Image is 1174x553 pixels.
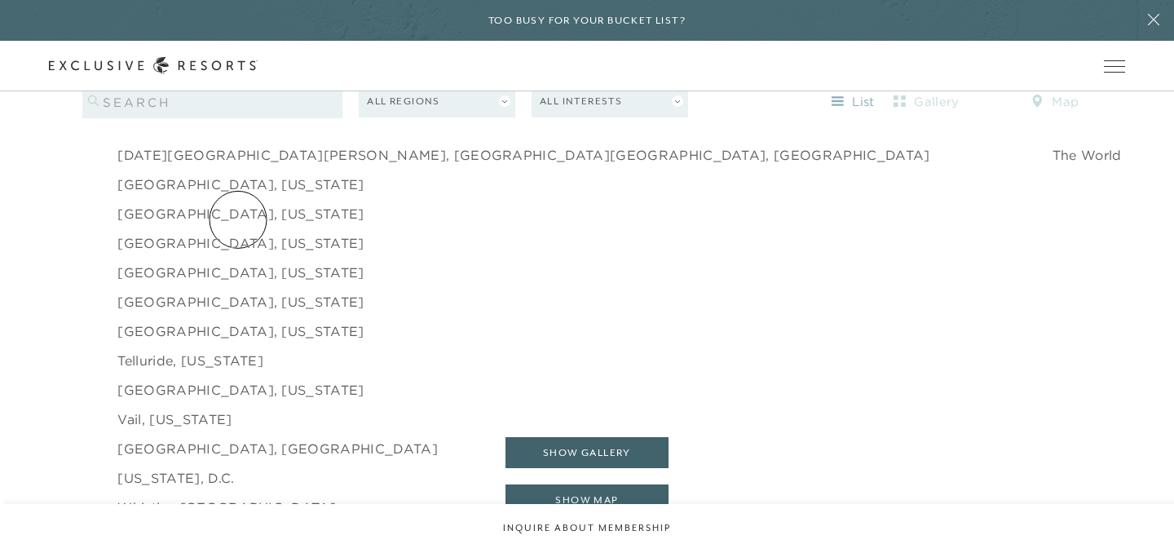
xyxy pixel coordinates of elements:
[532,86,688,117] button: All Interests
[359,86,515,117] button: All Regions
[117,380,364,400] a: [GEOGRAPHIC_DATA], [US_STATE]
[82,86,343,118] input: search
[117,351,263,370] a: Telluride, [US_STATE]
[488,13,686,29] h6: Too busy for your bucket list?
[1104,60,1125,72] button: Open navigation
[505,484,669,515] button: show map
[117,409,232,429] a: Vail, [US_STATE]
[1053,145,1122,165] a: The World
[817,89,890,115] button: list
[117,468,234,488] a: [US_STATE], D.C.
[117,321,364,341] a: [GEOGRAPHIC_DATA], [US_STATE]
[505,437,669,468] button: show gallery
[117,292,364,312] a: [GEOGRAPHIC_DATA], [US_STATE]
[610,145,930,165] a: [GEOGRAPHIC_DATA], [GEOGRAPHIC_DATA]
[890,89,964,115] button: gallery
[117,263,364,282] a: [GEOGRAPHIC_DATA], [US_STATE]
[1018,89,1092,115] button: map
[117,439,438,458] a: [GEOGRAPHIC_DATA], [GEOGRAPHIC_DATA]
[117,204,364,223] a: [GEOGRAPHIC_DATA], [US_STATE]
[117,175,364,194] a: [GEOGRAPHIC_DATA], [US_STATE]
[117,145,610,165] a: [DATE][GEOGRAPHIC_DATA][PERSON_NAME], [GEOGRAPHIC_DATA]
[117,498,336,517] a: Whistler, [GEOGRAPHIC_DATA]
[117,233,364,253] a: [GEOGRAPHIC_DATA], [US_STATE]
[1099,478,1174,553] iframe: Qualified Messenger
